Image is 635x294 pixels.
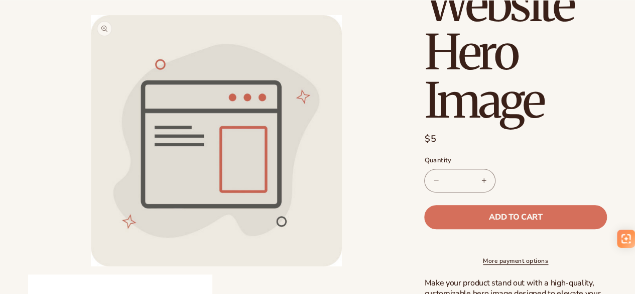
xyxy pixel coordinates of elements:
button: Add to cart [424,205,607,229]
a: More payment options [424,256,607,265]
span: $5 [424,132,437,146]
span: Add to cart [489,213,542,221]
label: Quantity [424,156,607,166]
